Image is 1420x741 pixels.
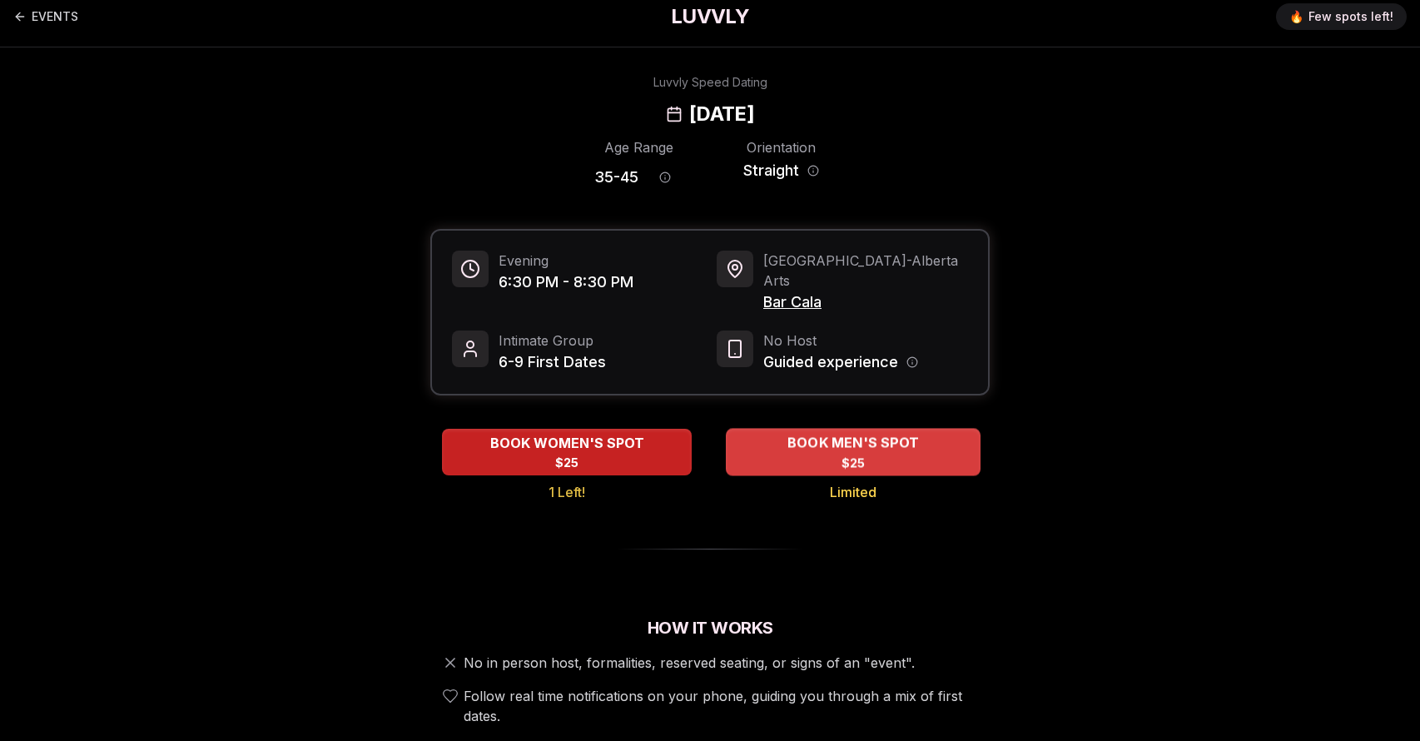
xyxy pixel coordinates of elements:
span: Evening [499,251,633,271]
span: Bar Cala [763,291,968,314]
span: No in person host, formalities, reserved seating, or signs of an "event". [464,653,915,673]
button: BOOK WOMEN'S SPOT - 1 Left! [442,429,692,475]
span: 35 - 45 [594,166,638,189]
button: BOOK MEN'S SPOT - Limited [726,428,981,475]
span: No Host [763,331,918,351]
span: $25 [842,455,866,471]
h2: How It Works [430,616,990,639]
span: 6:30 PM - 8:30 PM [499,271,633,294]
span: [GEOGRAPHIC_DATA] - Alberta Arts [763,251,968,291]
div: Age Range [594,137,683,157]
span: 🔥 [1289,8,1303,25]
button: Orientation information [807,165,819,177]
span: 6-9 First Dates [499,351,606,374]
span: BOOK WOMEN'S SPOT [487,433,648,453]
span: Straight [743,159,799,182]
span: Few spots left! [1308,8,1393,25]
span: BOOK MEN'S SPOT [784,433,922,453]
div: Orientation [737,137,826,157]
span: 1 Left! [549,482,585,502]
div: Luvvly Speed Dating [653,74,767,91]
span: Guided experience [763,351,898,374]
a: LUVVLY [671,3,749,30]
span: $25 [555,455,578,471]
button: Host information [906,356,918,368]
button: Age range information [647,159,683,196]
span: Limited [830,482,876,502]
span: Intimate Group [499,331,606,351]
span: Follow real time notifications on your phone, guiding you through a mix of first dates. [464,686,983,726]
h2: [DATE] [689,101,754,127]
